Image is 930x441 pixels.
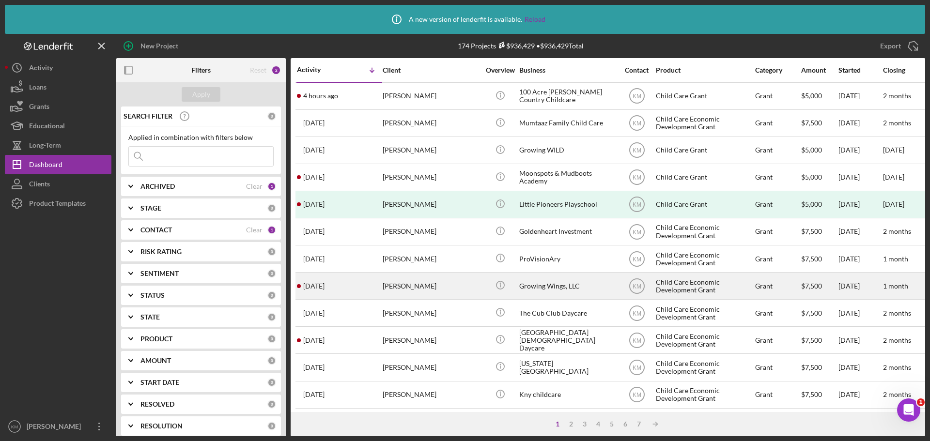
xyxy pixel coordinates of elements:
[591,420,605,428] div: 4
[267,226,276,234] div: 1
[519,83,616,109] div: 100 Acre [PERSON_NAME] Country Childcare
[838,83,882,109] div: [DATE]
[801,146,822,154] span: $5,000
[383,382,480,408] div: [PERSON_NAME]
[383,354,480,380] div: [PERSON_NAME]
[11,424,18,429] text: KM
[519,354,616,380] div: [US_STATE][GEOGRAPHIC_DATA]
[383,409,480,435] div: [PERSON_NAME]
[5,136,111,155] a: Long-Term
[801,309,822,317] span: $7,500
[29,194,86,215] div: Product Templates
[755,66,800,74] div: Category
[140,313,160,321] b: STATE
[192,87,210,102] div: Apply
[519,382,616,408] div: Kny childcare
[755,110,800,136] div: Grant
[801,282,822,290] span: $7,500
[267,291,276,300] div: 0
[551,420,564,428] div: 1
[838,192,882,217] div: [DATE]
[801,255,822,263] span: $7,500
[633,365,641,371] text: KM
[755,137,800,163] div: Grant
[383,219,480,244] div: [PERSON_NAME]
[883,390,911,398] time: 2 months
[140,422,183,430] b: RESOLUTION
[383,110,480,136] div: [PERSON_NAME]
[5,58,111,77] button: Activity
[633,147,641,154] text: KM
[801,66,837,74] div: Amount
[838,110,882,136] div: [DATE]
[755,219,800,244] div: Grant
[267,269,276,278] div: 0
[496,42,535,50] div: $936,429
[619,66,655,74] div: Contact
[801,173,822,181] span: $5,000
[578,420,591,428] div: 3
[303,309,325,317] time: 2025-08-19 18:43
[633,201,641,208] text: KM
[656,137,753,163] div: Child Care Grant
[250,66,266,74] div: Reset
[838,273,882,299] div: [DATE]
[267,422,276,430] div: 0
[656,300,753,326] div: Child Care Economic Development Grant
[140,335,172,343] b: PRODUCT
[383,273,480,299] div: [PERSON_NAME]
[838,165,882,190] div: [DATE]
[838,409,882,435] div: [DATE]
[656,110,753,136] div: Child Care Economic Development Grant
[383,83,480,109] div: [PERSON_NAME]
[897,398,920,422] iframe: Intercom live chat
[267,182,276,191] div: 1
[128,134,274,141] div: Applied in combination with filters below
[633,93,641,100] text: KM
[191,66,211,74] b: Filters
[656,409,753,435] div: Child Care Economic Development Grant
[267,247,276,256] div: 0
[5,194,111,213] a: Product Templates
[656,382,753,408] div: Child Care Economic Development Grant
[519,300,616,326] div: The Cub Club Daycare
[838,382,882,408] div: [DATE]
[755,192,800,217] div: Grant
[140,270,179,277] b: SENTIMENT
[303,119,325,127] time: 2025-09-16 20:05
[605,420,619,428] div: 5
[656,219,753,244] div: Child Care Economic Development Grant
[656,327,753,353] div: Child Care Economic Development Grant
[755,300,800,326] div: Grant
[5,77,111,97] button: Loans
[303,364,325,371] time: 2025-07-17 04:29
[883,282,908,290] time: 1 month
[246,226,263,234] div: Clear
[656,66,753,74] div: Product
[5,116,111,136] a: Educational
[838,300,882,326] div: [DATE]
[383,246,480,272] div: [PERSON_NAME]
[140,36,178,56] div: New Project
[303,255,325,263] time: 2025-08-22 21:32
[883,173,904,181] time: [DATE]
[755,327,800,353] div: Grant
[5,155,111,174] button: Dashboard
[267,313,276,321] div: 0
[267,356,276,365] div: 0
[883,255,908,263] time: 1 month
[303,282,325,290] time: 2025-08-19 19:35
[297,66,340,74] div: Activity
[458,42,584,50] div: 174 Projects • $936,429 Total
[383,66,480,74] div: Client
[267,335,276,343] div: 0
[519,110,616,136] div: Mumtaaz Family Child Care
[303,228,325,235] time: 2025-08-25 20:33
[24,417,87,439] div: [PERSON_NAME]
[633,310,641,317] text: KM
[801,192,837,217] div: $5,000
[619,420,632,428] div: 6
[755,246,800,272] div: Grant
[267,378,276,387] div: 0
